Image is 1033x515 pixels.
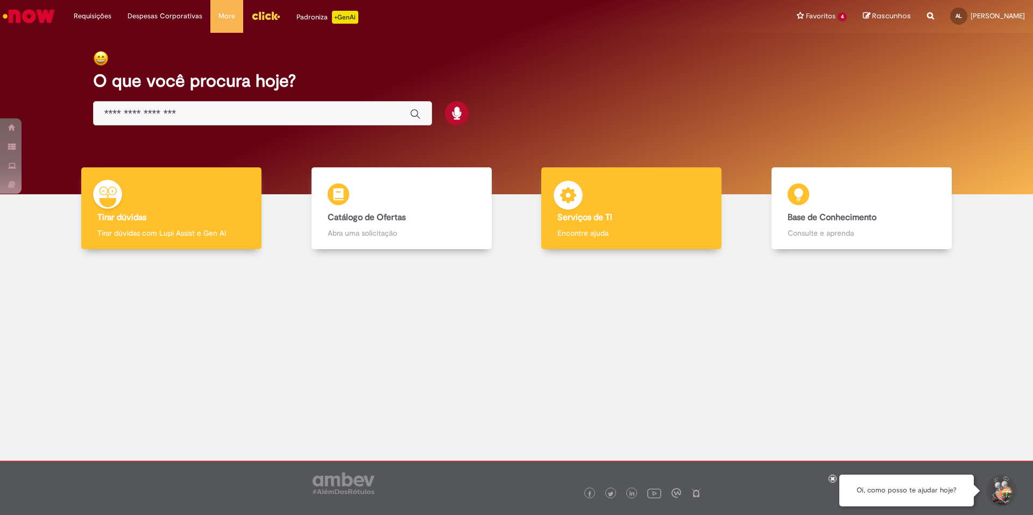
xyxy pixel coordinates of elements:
[971,11,1025,20] span: [PERSON_NAME]
[557,212,612,223] b: Serviços de TI
[788,228,936,238] p: Consulte e aprenda
[56,167,287,250] a: Tirar dúvidas Tirar dúvidas com Lupi Assist e Gen Ai
[332,11,358,24] p: +GenAi
[218,11,235,22] span: More
[806,11,836,22] span: Favoritos
[629,491,635,497] img: logo_footer_linkedin.png
[128,11,202,22] span: Despesas Corporativas
[985,475,1017,507] button: Iniciar Conversa de Suporte
[328,228,476,238] p: Abra uma solicitação
[747,167,977,250] a: Base de Conhecimento Consulte e aprenda
[1,5,56,27] img: ServiceNow
[93,51,109,66] img: happy-face.png
[788,212,876,223] b: Base de Conhecimento
[296,11,358,24] div: Padroniza
[93,72,940,90] h2: O que você procura hoje?
[313,472,374,494] img: logo_footer_ambev_rotulo_gray.png
[863,11,911,22] a: Rascunhos
[838,12,847,22] span: 4
[671,488,681,498] img: logo_footer_workplace.png
[956,12,962,19] span: AL
[557,228,705,238] p: Encontre ajuda
[97,212,146,223] b: Tirar dúvidas
[839,475,974,506] div: Oi, como posso te ajudar hoje?
[872,11,911,21] span: Rascunhos
[647,486,661,500] img: logo_footer_youtube.png
[516,167,747,250] a: Serviços de TI Encontre ajuda
[691,488,701,498] img: logo_footer_naosei.png
[74,11,111,22] span: Requisições
[97,228,245,238] p: Tirar dúvidas com Lupi Assist e Gen Ai
[251,8,280,24] img: click_logo_yellow_360x200.png
[287,167,517,250] a: Catálogo de Ofertas Abra uma solicitação
[587,491,592,497] img: logo_footer_facebook.png
[608,491,613,497] img: logo_footer_twitter.png
[328,212,406,223] b: Catálogo de Ofertas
